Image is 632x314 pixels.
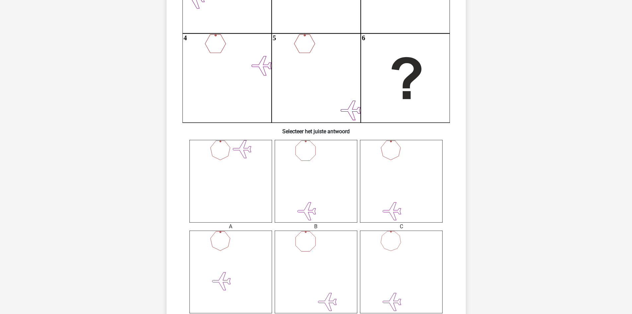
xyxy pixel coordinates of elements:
[184,223,277,231] div: A
[273,34,276,42] text: 5
[355,223,448,231] div: C
[177,123,455,135] h6: Selecteer het juiste antwoord
[270,223,362,231] div: B
[362,34,365,42] text: 6
[183,34,187,42] text: 4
